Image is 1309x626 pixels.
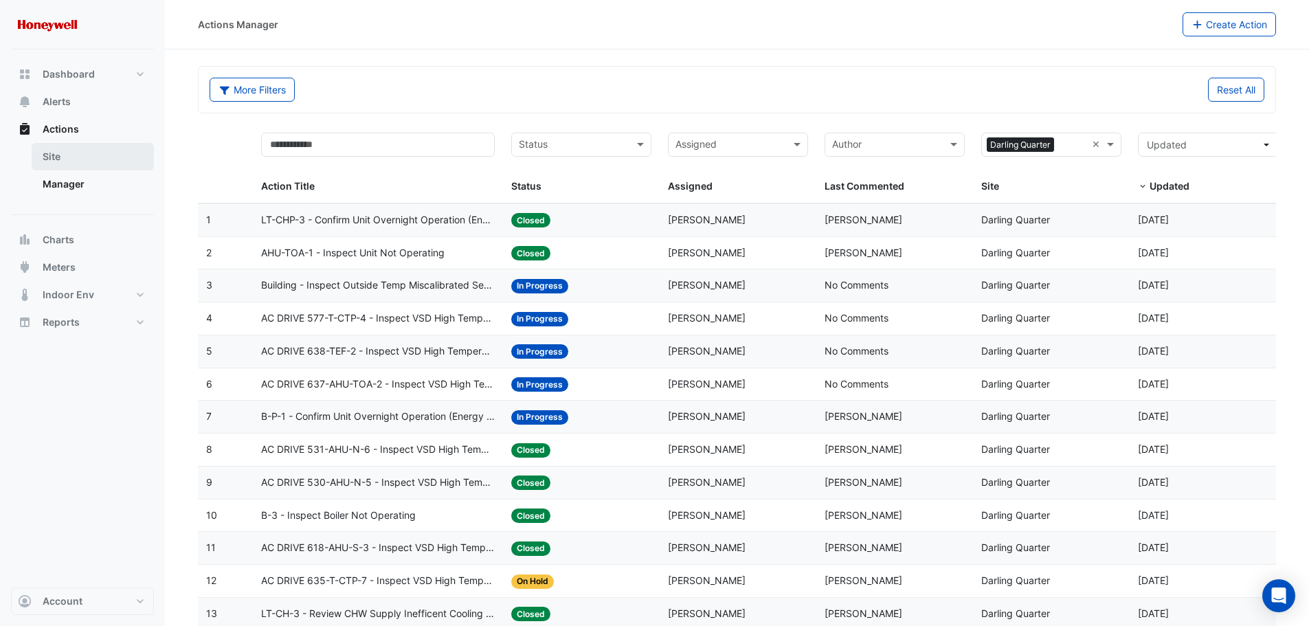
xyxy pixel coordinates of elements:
div: Actions Manager [198,17,278,32]
span: 4 [206,312,212,324]
span: 8 [206,443,212,455]
span: Darling Quarter [987,137,1054,153]
span: Darling Quarter [981,378,1050,390]
span: LT-CH-3 - Review CHW Supply Inefficent Cooling (Energy Waste) [261,606,495,622]
span: Reports [43,315,80,329]
span: No Comments [825,378,888,390]
span: [PERSON_NAME] [668,410,746,422]
span: [PERSON_NAME] [825,476,902,488]
span: LT-CHP-3 - Confirm Unit Overnight Operation (Energy Waste) [261,212,495,228]
span: 2025-09-10T09:09:39.017 [1138,541,1169,553]
span: 2025-09-15T13:10:44.527 [1138,378,1169,390]
span: [PERSON_NAME] [668,476,746,488]
span: 2025-09-15T13:13:39.916 [1138,214,1169,225]
span: No Comments [825,345,888,357]
span: AC DRIVE 577-T-CTP-4 - Inspect VSD High Temperature [261,311,495,326]
span: 2025-09-10T11:08:45.696 [1138,476,1169,488]
span: 2025-09-10T09:09:01.916 [1138,574,1169,586]
span: 2 [206,247,212,258]
span: AC DRIVE 531-AHU-N-6 - Inspect VSD High Temperature [261,442,495,458]
span: Clear [1092,137,1104,153]
span: AC DRIVE 618-AHU-S-3 - Inspect VSD High Temperature [261,540,495,556]
span: In Progress [511,312,568,326]
span: Darling Quarter [981,607,1050,619]
div: Actions [11,143,154,203]
span: Account [43,594,82,608]
span: 2025-09-15T13:13:18.870 [1138,247,1169,258]
span: 2025-09-10T09:13:59.738 [1138,509,1169,521]
span: [PERSON_NAME] [668,247,746,258]
span: Alerts [43,95,71,109]
button: Updated [1138,133,1278,157]
span: AC DRIVE 637-AHU-TOA-2 - Inspect VSD High Temperature [261,377,495,392]
span: [PERSON_NAME] [825,410,902,422]
span: [PERSON_NAME] [668,509,746,521]
span: [PERSON_NAME] [668,214,746,225]
span: In Progress [511,410,568,425]
span: Darling Quarter [981,247,1050,258]
a: Manager [32,170,154,198]
button: Meters [11,254,154,281]
span: Actions [43,122,79,136]
span: [PERSON_NAME] [668,345,746,357]
span: [PERSON_NAME] [668,378,746,390]
span: Closed [511,607,550,621]
button: Alerts [11,88,154,115]
app-icon: Charts [18,233,32,247]
a: Site [32,143,154,170]
span: Darling Quarter [981,214,1050,225]
app-icon: Reports [18,315,32,329]
span: 2025-09-12T09:28:58.695 [1138,410,1169,422]
span: AC DRIVE 530-AHU-N-5 - Inspect VSD High Temperature [261,475,495,491]
span: 2025-09-15T13:10:57.365 [1138,312,1169,324]
button: Reset All [1208,78,1264,102]
span: B-P-1 - Confirm Unit Overnight Operation (Energy Waste) [261,409,495,425]
span: [PERSON_NAME] [825,443,902,455]
span: [PERSON_NAME] [825,541,902,553]
span: Updated [1147,139,1187,150]
span: In Progress [511,279,568,293]
span: Darling Quarter [981,345,1050,357]
span: [PERSON_NAME] [825,574,902,586]
span: AC DRIVE 635-T-CTP-7 - Inspect VSD High Temperature [261,573,495,589]
button: Account [11,588,154,615]
span: Closed [511,508,550,523]
button: Reports [11,309,154,336]
span: Closed [511,541,550,556]
span: Updated [1150,180,1189,192]
span: Status [511,180,541,192]
span: 2025-09-10T11:09:24.891 [1138,443,1169,455]
span: Darling Quarter [981,410,1050,422]
span: 6 [206,378,212,390]
span: Indoor Env [43,288,94,302]
span: AC DRIVE 638-TEF-2 - Inspect VSD High Temperature [261,344,495,359]
span: 1 [206,214,211,225]
span: Site [981,180,999,192]
span: Darling Quarter [981,443,1050,455]
span: [PERSON_NAME] [668,312,746,324]
button: Indoor Env [11,281,154,309]
button: More Filters [210,78,295,102]
span: Darling Quarter [981,476,1050,488]
span: Last Commented [825,180,904,192]
span: [PERSON_NAME] [825,247,902,258]
span: 7 [206,410,212,422]
span: Action Title [261,180,315,192]
span: Closed [511,443,550,458]
button: Dashboard [11,60,154,88]
span: [PERSON_NAME] [825,607,902,619]
app-icon: Dashboard [18,67,32,81]
span: Closed [511,246,550,260]
span: 3 [206,279,212,291]
span: Meters [43,260,76,274]
span: Closed [511,476,550,490]
span: In Progress [511,377,568,392]
app-icon: Actions [18,122,32,136]
span: [PERSON_NAME] [668,279,746,291]
span: 9 [206,476,212,488]
span: [PERSON_NAME] [825,509,902,521]
span: Closed [511,213,550,227]
app-icon: Meters [18,260,32,274]
span: Darling Quarter [981,312,1050,324]
button: Create Action [1183,12,1277,36]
